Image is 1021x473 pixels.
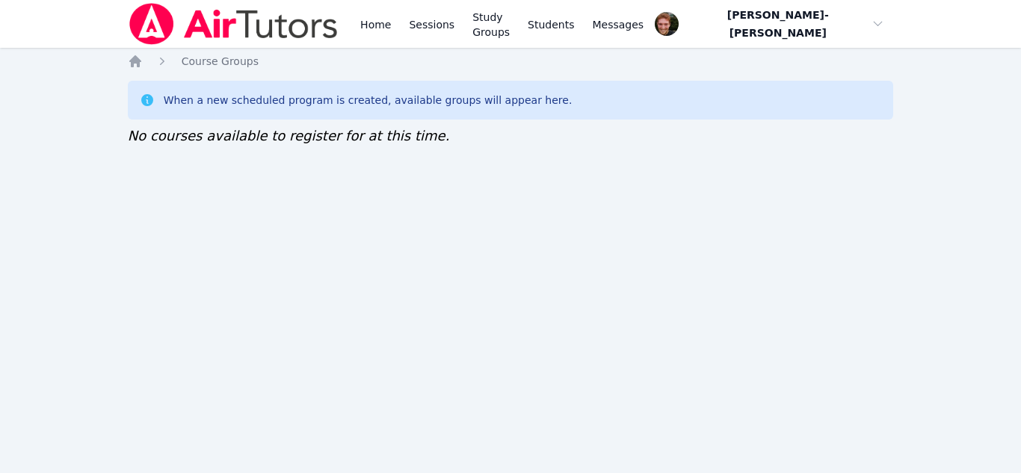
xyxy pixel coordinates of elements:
span: Messages [593,17,644,32]
nav: Breadcrumb [128,54,894,69]
span: Course Groups [182,55,259,67]
img: Air Tutors [128,3,339,45]
a: Course Groups [182,54,259,69]
div: When a new scheduled program is created, available groups will appear here. [164,93,573,108]
span: No courses available to register for at this time. [128,128,450,143]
